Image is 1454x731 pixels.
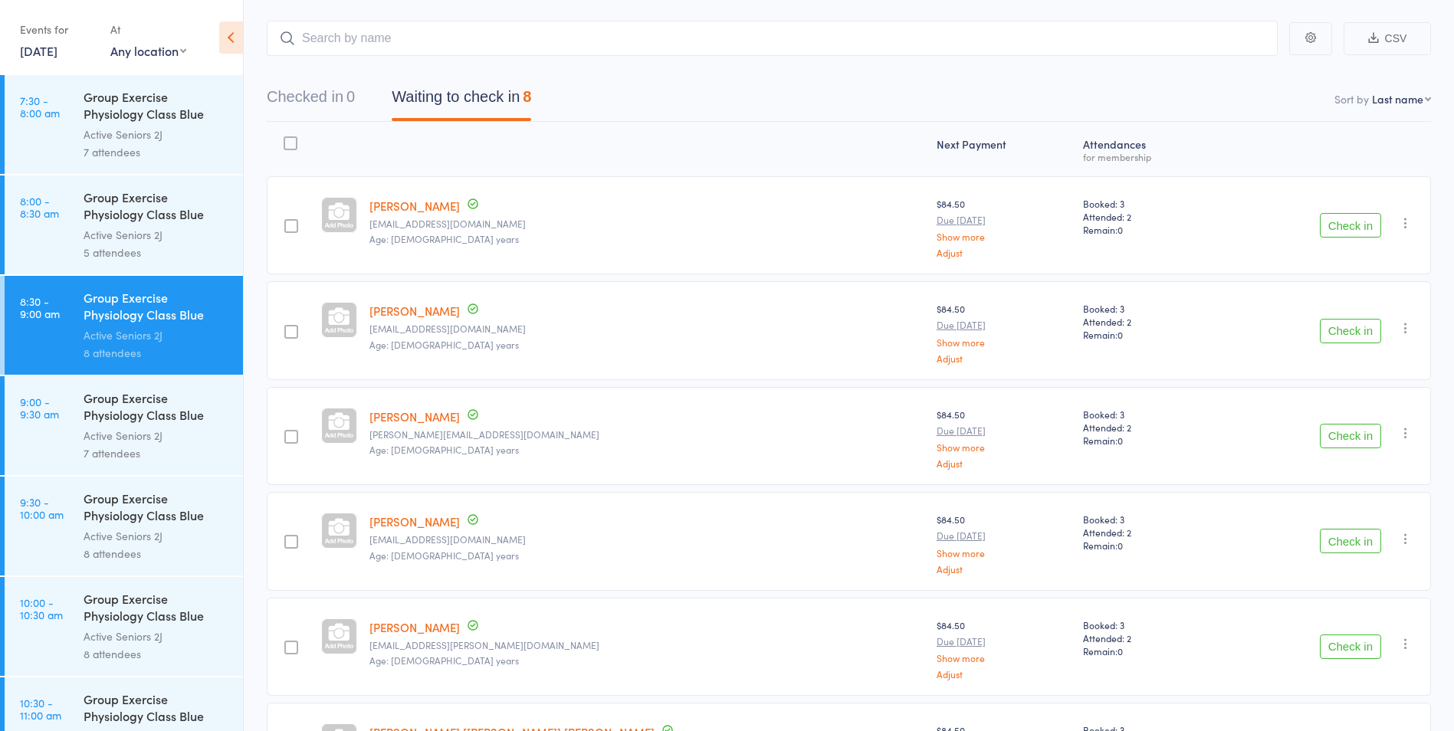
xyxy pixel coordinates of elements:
[369,534,924,545] small: judithkkent@gmail.com
[1083,513,1215,526] span: Booked: 3
[20,94,60,119] time: 7:30 - 8:00 am
[937,513,1071,573] div: $84.50
[5,477,243,575] a: 9:30 -10:00 amGroup Exercise Physiology Class Blue RoomActive Seniors 2J8 attendees
[937,458,1071,468] a: Adjust
[369,338,519,351] span: Age: [DEMOGRAPHIC_DATA] years
[369,198,460,214] a: [PERSON_NAME]
[20,17,95,42] div: Events for
[937,425,1071,436] small: Due [DATE]
[937,302,1071,362] div: $84.50
[937,337,1071,347] a: Show more
[392,80,531,121] button: Waiting to check in8
[937,636,1071,647] small: Due [DATE]
[937,618,1071,679] div: $84.50
[1077,129,1221,169] div: Atten­dances
[369,654,519,667] span: Age: [DEMOGRAPHIC_DATA] years
[84,545,230,562] div: 8 attendees
[84,490,230,527] div: Group Exercise Physiology Class Blue Room
[930,129,1077,169] div: Next Payment
[1344,22,1431,55] button: CSV
[937,669,1071,679] a: Adjust
[1083,644,1215,657] span: Remain:
[84,126,230,143] div: Active Seniors 2J
[84,527,230,545] div: Active Seniors 2J
[84,326,230,344] div: Active Seniors 2J
[1083,539,1215,552] span: Remain:
[1320,634,1381,659] button: Check in
[1083,631,1215,644] span: Attended: 2
[1083,526,1215,539] span: Attended: 2
[1118,644,1123,657] span: 0
[84,244,230,261] div: 5 attendees
[267,80,355,121] button: Checked in0
[937,564,1071,574] a: Adjust
[20,596,63,621] time: 10:00 - 10:30 am
[20,195,59,219] time: 8:00 - 8:30 am
[369,323,924,334] small: anngermon@gmail.com
[1320,319,1381,343] button: Check in
[937,530,1071,541] small: Due [DATE]
[5,376,243,475] a: 9:00 -9:30 amGroup Exercise Physiology Class Blue RoomActive Seniors 2J7 attendees
[937,653,1071,663] a: Show more
[1118,434,1123,447] span: 0
[1334,91,1369,107] label: Sort by
[369,640,924,651] small: yiulam.kwan@gmail.com
[937,442,1071,452] a: Show more
[84,226,230,244] div: Active Seniors 2J
[523,88,531,105] div: 8
[84,88,230,126] div: Group Exercise Physiology Class Blue Room
[84,389,230,427] div: Group Exercise Physiology Class Blue Room
[20,295,60,320] time: 8:30 - 9:00 am
[84,344,230,362] div: 8 attendees
[1320,213,1381,238] button: Check in
[84,590,230,628] div: Group Exercise Physiology Class Blue Room
[369,303,460,319] a: [PERSON_NAME]
[1083,152,1215,162] div: for membership
[84,444,230,462] div: 7 attendees
[1320,529,1381,553] button: Check in
[369,232,519,245] span: Age: [DEMOGRAPHIC_DATA] years
[1083,421,1215,434] span: Attended: 2
[267,21,1278,56] input: Search by name
[1083,618,1215,631] span: Booked: 3
[369,443,519,456] span: Age: [DEMOGRAPHIC_DATA] years
[84,143,230,161] div: 7 attendees
[84,690,230,728] div: Group Exercise Physiology Class Blue Room
[1083,434,1215,447] span: Remain:
[110,17,186,42] div: At
[1083,328,1215,341] span: Remain:
[20,496,64,520] time: 9:30 - 10:00 am
[937,548,1071,558] a: Show more
[369,218,924,229] small: janetbolt@outlook.com
[84,427,230,444] div: Active Seniors 2J
[1083,197,1215,210] span: Booked: 3
[1083,315,1215,328] span: Attended: 2
[5,75,243,174] a: 7:30 -8:00 amGroup Exercise Physiology Class Blue RoomActive Seniors 2J7 attendees
[1083,210,1215,223] span: Attended: 2
[84,628,230,645] div: Active Seniors 2J
[1118,223,1123,236] span: 0
[369,549,519,562] span: Age: [DEMOGRAPHIC_DATA] years
[84,188,230,226] div: Group Exercise Physiology Class Blue Room
[369,408,460,425] a: [PERSON_NAME]
[1118,539,1123,552] span: 0
[1118,328,1123,341] span: 0
[1372,91,1423,107] div: Last name
[1083,408,1215,421] span: Booked: 3
[369,513,460,529] a: [PERSON_NAME]
[5,577,243,676] a: 10:00 -10:30 amGroup Exercise Physiology Class Blue RoomActive Seniors 2J8 attendees
[5,276,243,375] a: 8:30 -9:00 amGroup Exercise Physiology Class Blue RoomActive Seniors 2J8 attendees
[1083,302,1215,315] span: Booked: 3
[937,353,1071,363] a: Adjust
[937,231,1071,241] a: Show more
[20,395,59,420] time: 9:00 - 9:30 am
[346,88,355,105] div: 0
[369,619,460,635] a: [PERSON_NAME]
[937,408,1071,468] div: $84.50
[937,320,1071,330] small: Due [DATE]
[1320,424,1381,448] button: Check in
[20,697,61,721] time: 10:30 - 11:00 am
[20,42,57,59] a: [DATE]
[937,247,1071,257] a: Adjust
[937,215,1071,225] small: Due [DATE]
